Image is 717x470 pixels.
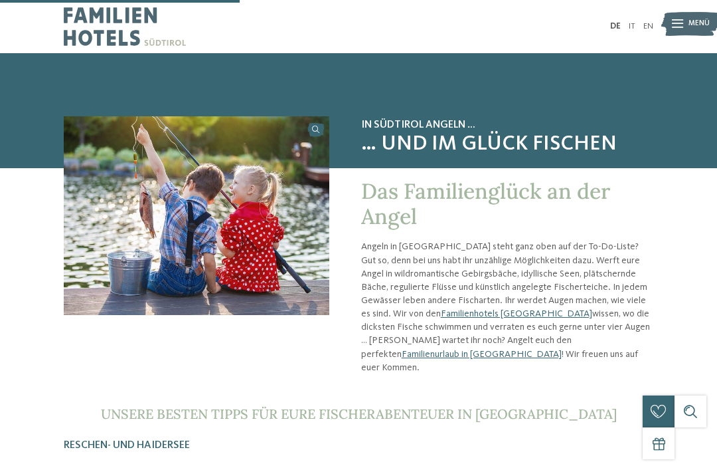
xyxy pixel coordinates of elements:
[402,350,562,359] a: Familienurlaub in [GEOGRAPHIC_DATA]
[643,22,653,31] a: EN
[361,132,653,157] span: … und im Glück fischen
[361,119,653,132] span: In Südtirol angeln …
[361,240,653,374] p: Angeln in [GEOGRAPHIC_DATA] steht ganz oben auf der To-Do-Liste? Gut so, denn bei uns habt ihr un...
[441,309,592,318] a: Familienhotels [GEOGRAPHIC_DATA]
[688,19,710,29] span: Menü
[610,22,621,31] a: DE
[629,22,635,31] a: IT
[361,177,610,230] span: Das Familienglück an der Angel
[64,440,190,451] span: Reschen- und Haidersee
[101,406,617,422] span: Unsere besten Tipps für eure Fischerabenteuer in [GEOGRAPHIC_DATA]
[64,116,329,315] img: Angeln in Südtirol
